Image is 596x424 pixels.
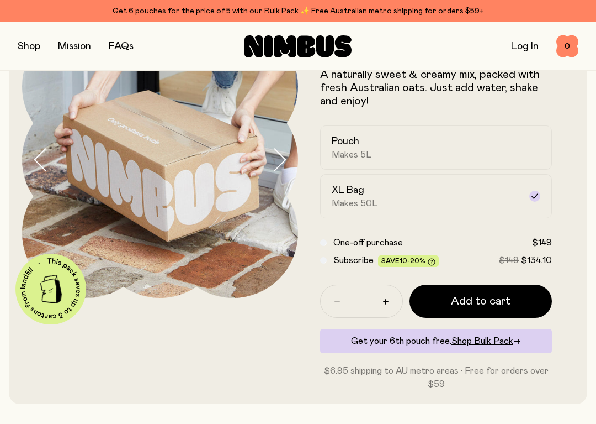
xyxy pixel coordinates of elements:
span: $134.10 [521,256,552,265]
span: Save [381,258,435,266]
a: Mission [58,41,91,51]
span: $149 [532,238,552,247]
span: One-off purchase [333,238,403,247]
h2: XL Bag [332,184,364,197]
div: Get your 6th pouch free. [320,329,552,353]
a: Log In [511,41,539,51]
button: 0 [556,35,578,57]
span: Subscribe [333,256,374,265]
span: Makes 5L [332,149,372,160]
div: Get 6 pouches for the price of 5 with our Bulk Pack ✨ Free Australian metro shipping for orders $59+ [18,4,578,18]
p: $6.95 shipping to AU metro areas · Free for orders over $59 [320,364,552,391]
a: Shop Bulk Pack→ [451,337,521,346]
span: Add to cart [451,294,510,309]
button: Add to cart [409,285,552,318]
span: $149 [499,256,519,265]
span: 10-20% [400,258,425,264]
h2: Pouch [332,135,359,148]
a: FAQs [109,41,134,51]
img: illustration-carton.png [33,271,70,308]
p: A naturally sweet & creamy mix, packed with fresh Australian oats. Just add water, shake and enjoy! [320,68,552,108]
span: Makes 50L [332,198,378,209]
span: Shop Bulk Pack [451,337,513,346]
